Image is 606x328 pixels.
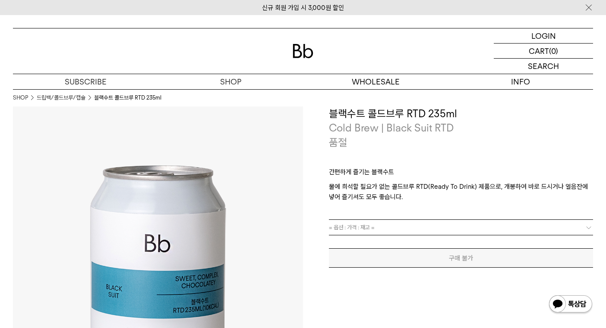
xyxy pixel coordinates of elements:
h3: 블랙수트 콜드브루 RTD 235ml [329,106,593,121]
p: (0) [549,44,558,58]
a: SHOP [13,94,28,102]
a: 드립백/콜드브루/캡슐 [37,94,85,102]
a: SUBSCRIBE [13,74,158,89]
p: CART [529,44,549,58]
a: LOGIN [494,28,593,44]
button: 구매 불가 [329,248,593,268]
a: CART (0) [494,44,593,59]
a: 신규 회원 가입 시 3,000원 할인 [262,4,344,12]
p: SEARCH [528,59,559,74]
a: SHOP [158,74,303,89]
p: 물에 희석할 필요가 없는 콜드브루 RTD(Ready To Drink) 제품으로, 개봉하여 바로 드시거나 얼음잔에 넣어 즐기셔도 모두 좋습니다. [329,181,593,202]
span: = 옵션 : 가격 : 재고 = [329,220,375,235]
p: 품절 [329,135,347,150]
p: WHOLESALE [303,74,448,89]
li: 블랙수트 콜드브루 RTD 235ml [94,94,161,102]
img: 카카오톡 채널 1:1 채팅 버튼 [548,294,593,315]
p: Cold Brew | Black Suit RTD [329,121,593,135]
img: 로고 [293,44,313,58]
p: 간편하게 즐기는 블랙수트 [329,167,593,181]
p: INFO [448,74,593,89]
p: LOGIN [531,28,556,43]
